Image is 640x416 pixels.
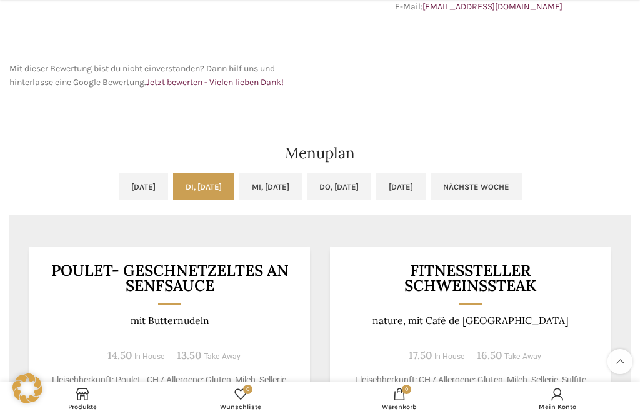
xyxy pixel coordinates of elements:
p: mit Butternudeln [45,315,295,327]
div: Meine Wunschliste [162,385,321,413]
span: 0 [402,385,411,394]
span: 0 [243,385,252,394]
span: Mein Konto [485,403,631,411]
a: Mi, [DATE] [239,173,302,200]
a: [DATE] [119,173,168,200]
a: Mein Konto [479,385,637,413]
span: Produkte [9,403,156,411]
span: In-House [134,352,165,361]
a: [DATE] [376,173,426,200]
a: Produkte [3,385,162,413]
span: Take-Away [204,352,241,361]
a: Do, [DATE] [307,173,371,200]
h2: Menuplan [9,146,631,161]
p: Fleischherkunft: CH / Allergene: Gluten, Milch, Sellerie, Sulfite [346,373,596,387]
a: Nächste Woche [431,173,522,200]
span: 16.50 [477,348,502,362]
p: Fleischherkunft: Poulet - CH / Allergene: Gluten, Milch, Sellerie, Senf, Sulfite [45,373,295,400]
div: My cart [320,385,479,413]
span: 17.50 [409,348,432,362]
span: Wunschliste [168,403,314,411]
a: 0 Warenkorb [320,385,479,413]
span: Take-Away [504,352,541,361]
p: Mit dieser Bewertung bist du nicht einverstanden? Dann hilf uns und hinterlasse eine Google Bewer... [9,62,314,90]
h3: POULET- GESCHNETZELTES AN SENFSAUCE [45,263,295,293]
a: [EMAIL_ADDRESS][DOMAIN_NAME] [422,1,562,12]
a: Scroll to top button [607,349,632,374]
p: nature, mit Café de [GEOGRAPHIC_DATA] [346,315,596,327]
a: Di, [DATE] [173,173,234,200]
span: In-House [434,352,465,361]
span: 14.50 [107,348,132,362]
span: 13.50 [177,348,201,362]
span: Warenkorb [326,403,472,411]
a: 0 Wunschliste [162,385,321,413]
a: Jetzt bewerten - Vielen lieben Dank! [146,77,284,88]
h3: Fitnessteller Schweinssteak [346,263,596,293]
